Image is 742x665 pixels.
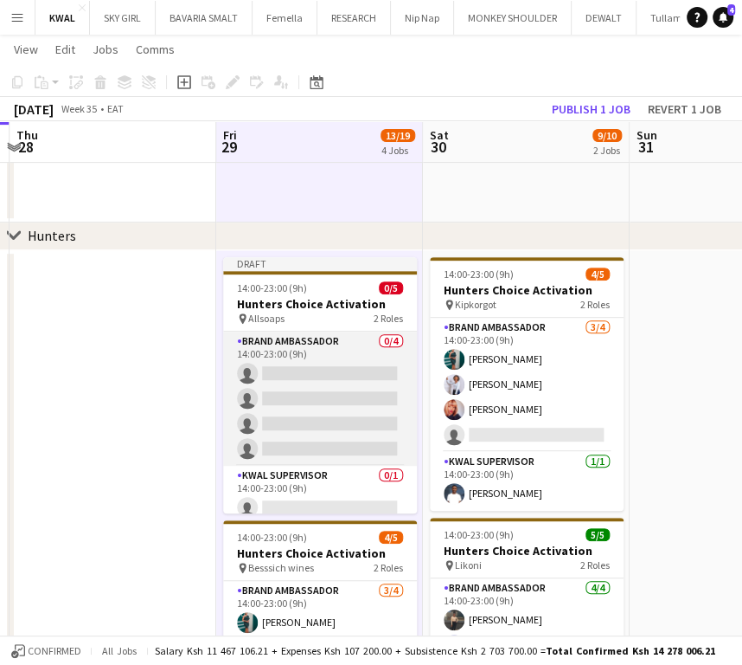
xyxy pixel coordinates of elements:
[374,561,403,574] span: 2 Roles
[427,137,449,157] span: 30
[572,1,636,35] button: DEWALT
[430,257,624,511] app-job-card: 14:00-23:00 (9h)4/5Hunters Choice Activation Kipkorgot2 RolesBrand Ambassador3/414:00-23:00 (9h)[...
[223,257,417,513] app-job-card: Draft14:00-23:00 (9h)0/5Hunters Choice Activation Allsoaps2 RolesBrand Ambassador0/414:00-23:00 (...
[48,38,82,61] a: Edit
[136,42,175,57] span: Comms
[444,268,514,281] span: 14:00-23:00 (9h)
[90,1,156,35] button: SKY GIRL
[14,42,38,57] span: View
[593,144,621,157] div: 2 Jobs
[580,298,610,311] span: 2 Roles
[374,312,403,325] span: 2 Roles
[99,644,140,657] span: All jobs
[634,137,657,157] span: 31
[9,642,84,661] button: Confirmed
[379,281,403,294] span: 0/5
[430,543,624,558] h3: Hunters Choice Activation
[223,257,417,271] div: Draft
[223,332,417,466] app-card-role: Brand Ambassador0/414:00-23:00 (9h)
[455,558,482,571] span: Likoni
[237,281,307,294] span: 14:00-23:00 (9h)
[248,561,314,574] span: Besssich wines
[14,137,38,157] span: 28
[28,227,76,244] div: Hunters
[16,127,38,143] span: Thu
[155,644,715,657] div: Salary Ksh 11 467 106.21 + Expenses Ksh 107 200.00 + Subsistence Ksh 2 703 700.00 =
[237,531,307,544] span: 14:00-23:00 (9h)
[430,452,624,511] app-card-role: KWAL SUPERVISOR1/114:00-23:00 (9h)[PERSON_NAME]
[28,645,81,657] span: Confirmed
[713,7,733,28] a: 4
[7,38,45,61] a: View
[253,1,317,35] button: Femella
[546,644,715,657] span: Total Confirmed Ksh 14 278 006.21
[381,129,415,142] span: 13/19
[86,38,125,61] a: Jobs
[223,466,417,525] app-card-role: KWAL SUPERVISOR0/114:00-23:00 (9h)
[223,546,417,561] h3: Hunters Choice Activation
[592,129,622,142] span: 9/10
[636,1,738,35] button: Tullamore D.E.W
[93,42,118,57] span: Jobs
[455,298,496,311] span: Kipkorgot
[221,137,237,157] span: 29
[248,312,285,325] span: Allsoaps
[430,282,624,298] h3: Hunters Choice Activation
[727,4,735,16] span: 4
[641,98,728,120] button: Revert 1 job
[585,528,610,541] span: 5/5
[391,1,454,35] button: Nip Nap
[454,1,572,35] button: MONKEY SHOULDER
[35,1,90,35] button: KWAL
[14,100,54,118] div: [DATE]
[107,102,124,115] div: EAT
[585,268,610,281] span: 4/5
[223,296,417,312] h3: Hunters Choice Activation
[55,42,75,57] span: Edit
[580,558,610,571] span: 2 Roles
[57,102,100,115] span: Week 35
[129,38,182,61] a: Comms
[636,127,657,143] span: Sun
[381,144,414,157] div: 4 Jobs
[379,531,403,544] span: 4/5
[430,318,624,452] app-card-role: Brand Ambassador3/414:00-23:00 (9h)[PERSON_NAME][PERSON_NAME][PERSON_NAME]
[430,127,449,143] span: Sat
[223,127,237,143] span: Fri
[545,98,637,120] button: Publish 1 job
[444,528,514,541] span: 14:00-23:00 (9h)
[156,1,253,35] button: BAVARIA SMALT
[317,1,391,35] button: RESEARCH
